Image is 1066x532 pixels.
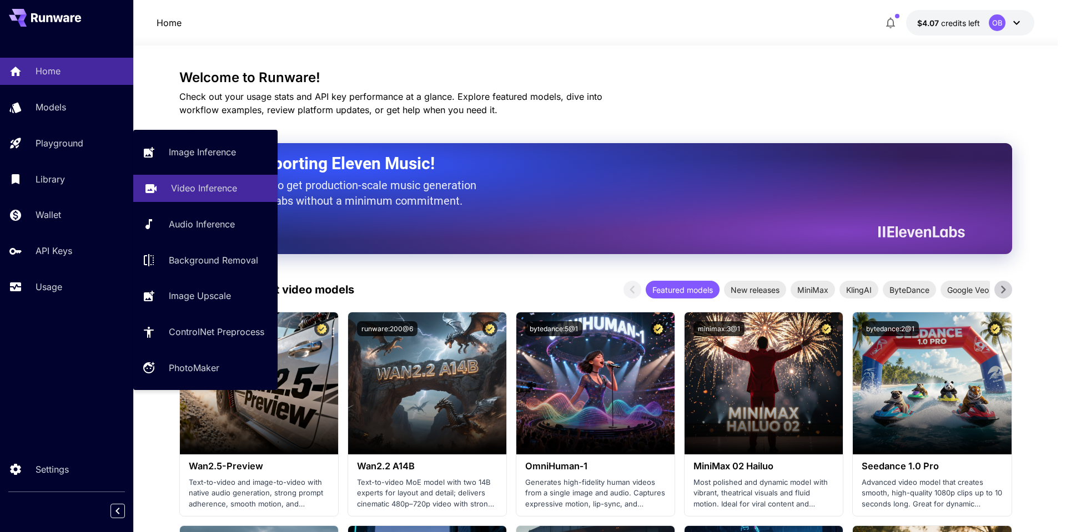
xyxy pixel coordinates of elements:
span: credits left [941,18,980,28]
p: Text-to-video and image-to-video with native audio generation, strong prompt adherence, smooth mo... [189,477,329,510]
p: Background Removal [169,254,258,267]
button: $4.07295 [906,10,1034,36]
p: Advanced video model that creates smooth, high-quality 1080p clips up to 10 seconds long. Great f... [862,477,1002,510]
a: Background Removal [133,246,278,273]
p: PhotoMaker [169,361,219,374]
p: Video Inference [171,181,237,195]
h3: Seedance 1.0 Pro [862,461,1002,472]
button: minimax:3@1 [693,321,745,336]
p: Models [36,100,66,114]
button: bytedance:5@1 [525,321,582,336]
p: Wallet [36,208,61,221]
button: Certified Model – Vetted for best performance and includes a commercial license. [988,321,1003,336]
p: Home [36,64,61,78]
span: Check out your usage stats and API key performance at a glance. Explore featured models, dive int... [179,91,602,115]
a: Image Upscale [133,282,278,310]
a: PhotoMaker [133,354,278,382]
p: Usage [36,280,62,293]
span: Google Veo [941,284,995,296]
p: Audio Inference [169,217,235,231]
span: MiniMax [791,284,835,296]
a: Video Inference [133,175,278,202]
p: Settings [36,463,69,476]
img: alt [685,312,843,454]
p: Library [36,173,65,186]
p: Home [157,16,182,29]
span: ByteDance [883,284,936,296]
span: New releases [724,284,786,296]
button: Collapse sidebar [110,504,125,518]
button: Certified Model – Vetted for best performance and includes a commercial license. [819,321,834,336]
h3: OmniHuman‑1 [525,461,666,472]
p: Playground [36,136,83,150]
h3: MiniMax 02 Hailuo [693,461,834,472]
p: Image Upscale [169,289,231,302]
nav: breadcrumb [157,16,182,29]
button: Certified Model – Vetted for best performance and includes a commercial license. [482,321,497,336]
a: Audio Inference [133,211,278,238]
h3: Welcome to Runware! [179,70,1012,85]
button: runware:200@6 [357,321,418,336]
p: API Keys [36,244,72,257]
span: KlingAI [839,284,878,296]
img: alt [348,312,506,454]
span: Featured models [646,284,720,296]
h3: Wan2.2 A14B [357,461,497,472]
a: ControlNet Preprocess [133,318,278,346]
p: ControlNet Preprocess [169,325,264,338]
button: Certified Model – Vetted for best performance and includes a commercial license. [651,321,666,336]
h2: Now Supporting Eleven Music! [207,153,957,174]
p: The only way to get production-scale music generation from Eleven Labs without a minimum commitment. [207,178,485,209]
img: alt [516,312,675,454]
div: $4.07295 [917,17,980,29]
h3: Wan2.5-Preview [189,461,329,472]
span: $4.07 [917,18,941,28]
p: Generates high-fidelity human videos from a single image and audio. Captures expressive motion, l... [525,477,666,510]
div: OB [989,14,1005,31]
p: Most polished and dynamic model with vibrant, theatrical visuals and fluid motion. Ideal for vira... [693,477,834,510]
a: Image Inference [133,139,278,166]
p: Text-to-video MoE model with two 14B experts for layout and detail; delivers cinematic 480p–720p ... [357,477,497,510]
button: bytedance:2@1 [862,321,919,336]
img: alt [853,312,1011,454]
p: Image Inference [169,145,236,159]
div: Collapse sidebar [119,501,133,521]
button: Certified Model – Vetted for best performance and includes a commercial license. [314,321,329,336]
